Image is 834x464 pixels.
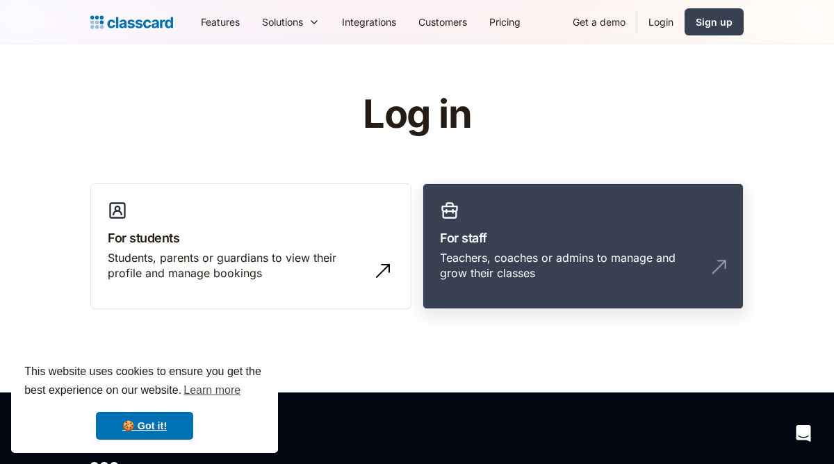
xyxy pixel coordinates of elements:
a: home [90,13,173,32]
a: Sign up [685,8,744,35]
div: Teachers, coaches or admins to manage and grow their classes [440,250,698,281]
a: For staffTeachers, coaches or admins to manage and grow their classes [423,183,744,310]
a: Pricing [478,6,532,38]
a: learn more about cookies [181,380,243,401]
a: Get a demo [562,6,637,38]
h1: Log in [197,93,638,136]
a: Customers [407,6,478,38]
div: Open Intercom Messenger [787,417,820,450]
span: This website uses cookies to ensure you get the best experience on our website. [24,363,265,401]
div: Sign up [696,15,733,29]
a: For studentsStudents, parents or guardians to view their profile and manage bookings [90,183,411,310]
div: Solutions [251,6,331,38]
a: dismiss cookie message [96,412,193,440]
h3: For students [108,229,394,247]
div: Solutions [262,15,303,29]
a: Integrations [331,6,407,38]
div: cookieconsent [11,350,278,453]
div: Students, parents or guardians to view their profile and manage bookings [108,250,366,281]
h3: For staff [440,229,726,247]
a: Features [190,6,251,38]
a: Login [637,6,685,38]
